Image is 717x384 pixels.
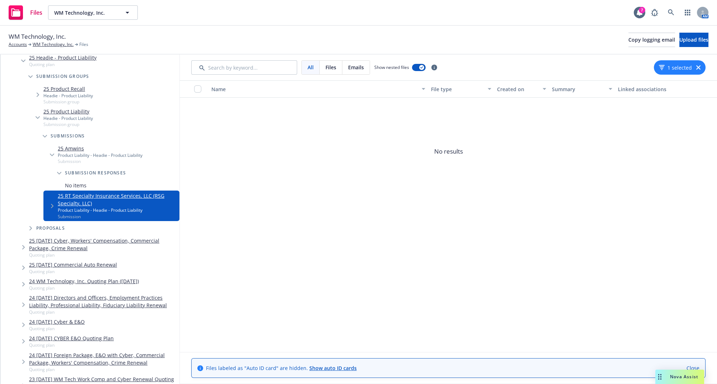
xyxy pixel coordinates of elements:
[647,5,662,20] a: Report a Bug
[655,370,704,384] button: Nova Assist
[655,370,664,384] div: Drag to move
[30,10,42,15] span: Files
[206,364,357,372] span: Files labeled as "Auto ID card" are hidden.
[58,145,142,152] a: 25 Amwins
[615,80,681,98] button: Linked associations
[659,64,692,71] button: 1 selected
[639,6,645,12] div: 7
[308,64,314,71] span: All
[33,41,74,48] a: WM Technology, Inc.
[191,60,297,75] input: Search by keyword...
[51,134,85,138] span: Submissions
[58,214,177,220] span: Submission
[29,334,114,342] a: 24 [DATE] CYBER E&O Quoting Plan
[54,9,116,17] span: WM Technology, Inc.
[29,309,177,315] span: Quoting plan
[29,237,177,252] a: 25 [DATE] Cyber, Workers' Compensation, Commercial Package, Crime Renewal
[494,80,549,98] button: Created on
[628,33,675,47] button: Copy logging email
[43,108,93,115] a: 25 Product Liability
[43,85,93,93] a: 25 Product Recall
[43,99,93,105] span: Submission group
[664,5,678,20] a: Search
[29,342,114,348] span: Quoting plan
[348,64,364,71] span: Emails
[6,3,45,23] a: Files
[180,98,717,205] span: No results
[680,5,695,20] a: Switch app
[194,85,201,93] input: Select all
[29,351,177,366] a: 24 [DATE] Foreign Package, E&O with Cyber, Commercial Package, Workers' Compensation, Crime Renewal
[29,268,117,275] span: Quoting plan
[618,85,678,93] div: Linked associations
[29,285,139,291] span: Quoting plan
[29,294,177,309] a: 24 [DATE] Directors and Officers, Employment Practices Liability, Professional Liability, Fiducia...
[29,252,177,258] span: Quoting plan
[65,171,126,175] span: Submission responses
[43,93,93,99] div: Headie - Product Liability
[552,85,604,93] div: Summary
[497,85,538,93] div: Created on
[58,152,142,158] div: Product Liability - Headie - Product Liability
[374,64,409,70] span: Show nested files
[36,226,65,230] span: Proposals
[211,85,417,93] div: Name
[65,182,86,189] span: No items
[686,364,699,372] a: Close
[29,277,139,285] a: 24 WM Technology, Inc. Quoting Plan ([DATE])
[428,80,494,98] button: File type
[29,261,117,268] a: 25 [DATE] Commercial Auto Renewal
[679,36,708,43] span: Upload files
[29,366,177,373] span: Quoting plan
[9,32,66,41] span: WM Technology, Inc.
[325,64,336,71] span: Files
[628,36,675,43] span: Copy logging email
[9,41,27,48] a: Accounts
[58,158,142,164] span: Submission
[48,5,138,20] button: WM Technology, Inc.
[29,54,97,61] a: 25 Headie - Product Liability
[58,207,177,213] div: Product Liability - Headie - Product Liability
[549,80,615,98] button: Summary
[36,74,89,79] span: Submission groups
[29,318,85,326] a: 24 [DATE] Cyber & E&O
[679,33,708,47] button: Upload files
[208,80,428,98] button: Name
[670,374,698,380] span: Nova Assist
[431,85,483,93] div: File type
[79,41,88,48] span: Files
[43,121,93,127] span: Submission group
[29,61,97,67] span: Quoting plan
[43,115,93,121] div: Headie - Product Liability
[309,365,357,371] a: Show auto ID cards
[29,326,85,332] span: Quoting plan
[58,192,177,207] a: 25 RT Specialty Insurance Services, LLC (RSG Specialty, LLC)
